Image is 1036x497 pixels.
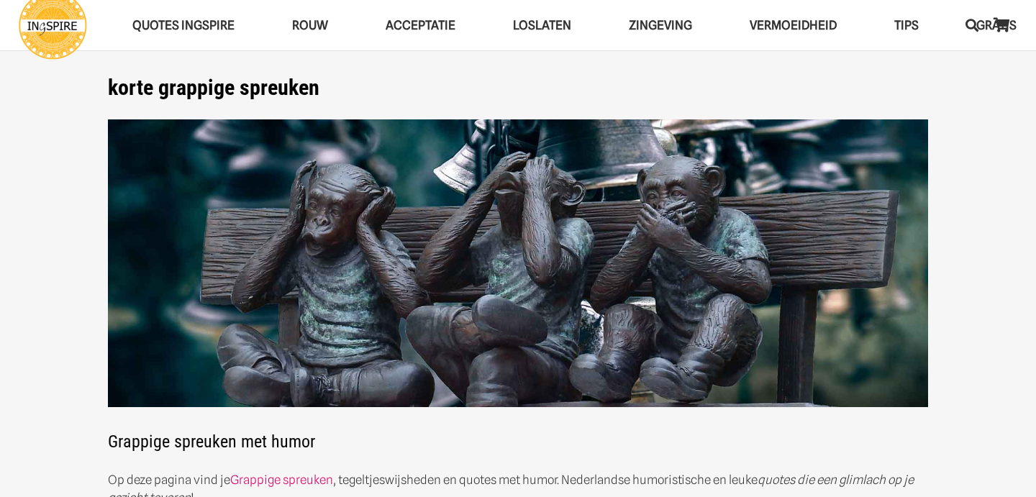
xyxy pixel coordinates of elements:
a: ZingevingZingeving Menu [600,7,721,44]
a: VERMOEIDHEIDVERMOEIDHEID Menu [721,7,865,44]
span: TIPS [894,18,919,32]
span: Acceptatie [386,18,455,32]
img: Grappige spreuken en quotes met humor op ingspire [108,119,928,408]
span: GRATIS [976,18,1017,32]
a: TIPSTIPS Menu [865,7,948,44]
h1: korte grappige spreuken [108,75,928,101]
a: ROUWROUW Menu [263,7,357,44]
a: Grappige spreuken [230,473,333,487]
a: QUOTES INGSPIREQUOTES INGSPIRE Menu [104,7,263,44]
a: Zoeken [958,7,986,43]
span: Loslaten [513,18,571,32]
span: Zingeving [629,18,692,32]
span: ROUW [292,18,328,32]
span: VERMOEIDHEID [750,18,837,32]
span: QUOTES INGSPIRE [132,18,235,32]
a: LoslatenLoslaten Menu [484,7,600,44]
a: AcceptatieAcceptatie Menu [357,7,484,44]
